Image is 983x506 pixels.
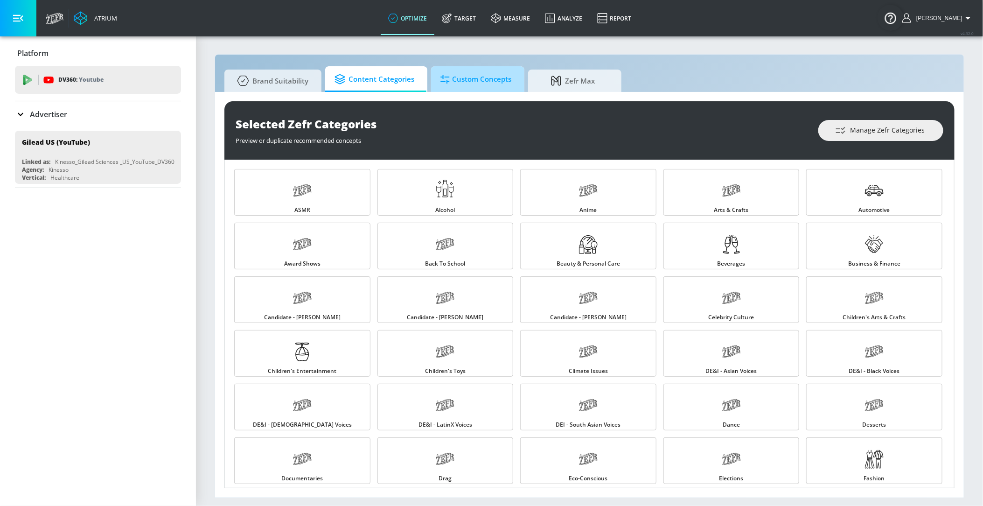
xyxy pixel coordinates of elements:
[849,368,900,374] span: DE&I - Black Voices
[520,437,656,484] a: Eco-Conscious
[863,422,886,428] span: Desserts
[377,437,514,484] a: Drag
[709,315,754,320] span: Celebrity Culture
[15,40,181,66] div: Platform
[381,1,434,35] a: optimize
[15,131,181,184] div: Gilead US (YouTube)Linked as:Kinesso_Gilead Sciences _US_YouTube_DV360Agency:KinessoVertical:Heal...
[537,1,590,35] a: Analyze
[663,437,800,484] a: Elections
[483,1,537,35] a: measure
[520,223,656,269] a: Beauty & Personal Care
[556,422,620,428] span: DEI - South Asian Voices
[49,166,69,174] div: Kinesso
[440,68,511,91] span: Custom Concepts
[281,476,323,481] span: Documentaries
[806,384,942,430] a: Desserts
[806,169,942,216] a: Automotive
[961,31,974,36] span: v 4.32.0
[91,14,117,22] div: Atrium
[30,109,67,119] p: Advertiser
[719,476,744,481] span: Elections
[22,158,50,166] div: Linked as:
[569,368,608,374] span: Climate Issues
[913,15,962,21] span: login as: veronica.hernandez@zefr.com
[663,276,800,323] a: Celebrity Culture
[377,384,514,430] a: DE&I - LatinX Voices
[253,422,352,428] span: DE&I - [DEMOGRAPHIC_DATA] Voices
[418,422,472,428] span: DE&I - LatinX Voices
[806,330,942,377] a: DE&I - Black Voices
[234,330,370,377] a: Children's Entertainment
[663,169,800,216] a: Arts & Crafts
[520,276,656,323] a: Candidate - [PERSON_NAME]
[284,261,321,267] span: Award Shows
[234,223,370,269] a: Award Shows
[268,368,336,374] span: Children's Entertainment
[294,207,310,213] span: ASMR
[234,70,308,92] span: Brand Suitability
[706,368,757,374] span: DE&I - Asian Voices
[17,48,49,58] p: Platform
[377,330,514,377] a: Children's Toys
[663,330,800,377] a: DE&I - Asian Voices
[234,437,370,484] a: Documentaries
[74,11,117,25] a: Atrium
[22,138,90,147] div: Gilead US (YouTube)
[425,368,466,374] span: Children's Toys
[335,68,414,91] span: Content Categories
[579,207,597,213] span: Anime
[806,437,942,484] a: Fashion
[843,315,906,320] span: Children's Arts & Crafts
[58,75,104,85] p: DV360:
[520,384,656,430] a: DEI - South Asian Voices
[425,261,465,267] span: Back to School
[878,5,904,31] button: Open Resource Center
[723,422,740,428] span: Dance
[15,101,181,127] div: Advertiser
[377,223,514,269] a: Back to School
[663,384,800,430] a: Dance
[569,476,607,481] span: Eco-Conscious
[550,315,627,320] span: Candidate - [PERSON_NAME]
[22,166,44,174] div: Agency:
[407,315,483,320] span: Candidate - [PERSON_NAME]
[848,261,900,267] span: Business & Finance
[663,223,800,269] a: Beverages
[520,169,656,216] a: Anime
[264,315,341,320] span: Candidate - [PERSON_NAME]
[718,261,746,267] span: Beverages
[837,125,925,136] span: Manage Zefr Categories
[902,13,974,24] button: [PERSON_NAME]
[818,120,943,141] button: Manage Zefr Categories
[435,207,455,213] span: Alcohol
[22,174,46,182] div: Vertical:
[234,276,370,323] a: Candidate - [PERSON_NAME]
[234,384,370,430] a: DE&I - [DEMOGRAPHIC_DATA] Voices
[55,158,174,166] div: Kinesso_Gilead Sciences _US_YouTube_DV360
[50,174,79,182] div: Healthcare
[590,1,639,35] a: Report
[806,276,942,323] a: Children's Arts & Crafts
[234,169,370,216] a: ASMR
[537,70,608,92] span: Zefr Max
[557,261,620,267] span: Beauty & Personal Care
[859,207,890,213] span: Automotive
[236,116,809,132] div: Selected Zefr Categories
[377,169,514,216] a: Alcohol
[520,330,656,377] a: Climate Issues
[864,476,885,481] span: Fashion
[79,75,104,84] p: Youtube
[236,132,809,145] div: Preview or duplicate recommended concepts
[439,476,452,481] span: Drag
[714,207,749,213] span: Arts & Crafts
[434,1,483,35] a: Target
[15,66,181,94] div: DV360: Youtube
[377,276,514,323] a: Candidate - [PERSON_NAME]
[806,223,942,269] a: Business & Finance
